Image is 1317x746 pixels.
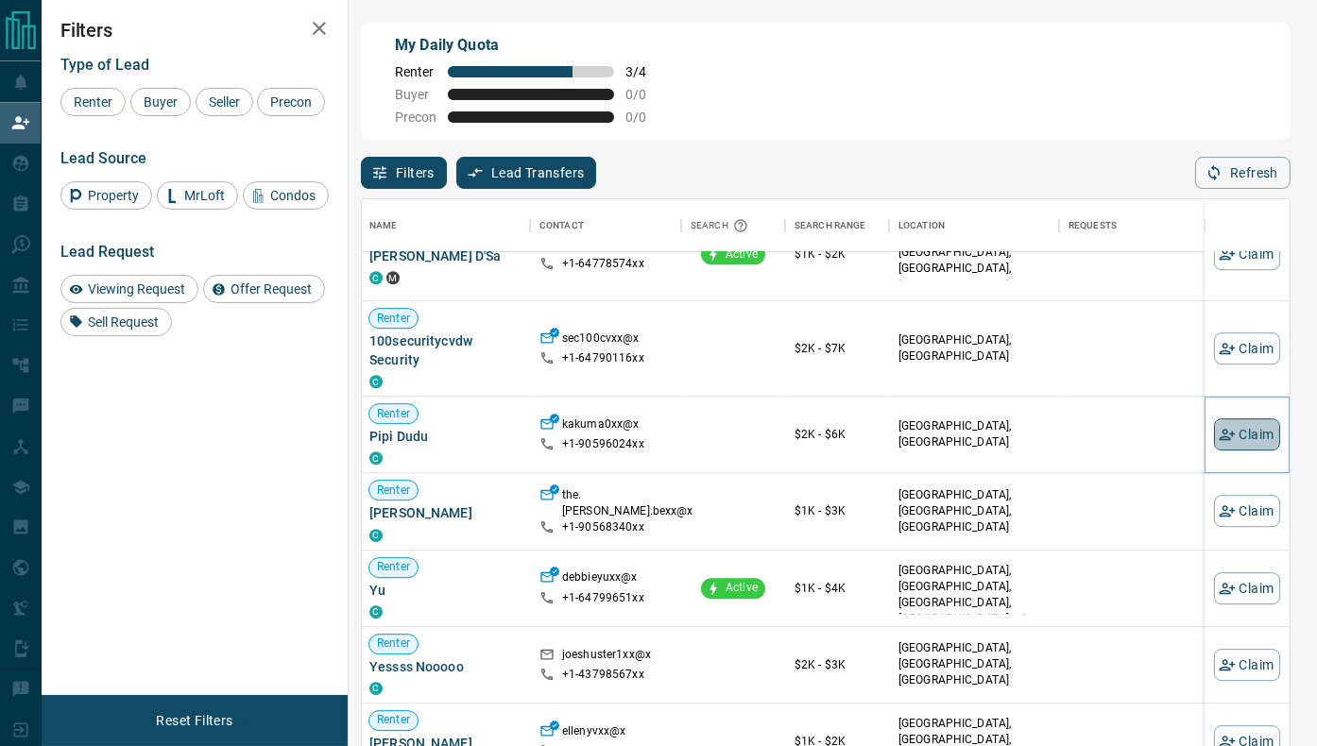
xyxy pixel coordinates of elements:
[562,667,644,683] p: +1- 43798567xx
[157,181,238,210] div: MrLoft
[1214,238,1280,270] button: Claim
[1214,496,1280,528] button: Claim
[130,88,191,116] div: Buyer
[562,331,640,350] p: sec100cvxx@x
[369,428,521,447] span: Pipi Dudu
[60,243,154,261] span: Lead Request
[81,314,165,330] span: Sell Request
[1214,332,1280,365] button: Claim
[562,256,644,272] p: +1- 64778574xx
[562,416,639,436] p: kakuma0xx@x
[81,188,145,203] span: Property
[1195,157,1291,189] button: Refresh
[456,157,597,189] button: Lead Transfers
[361,157,447,189] button: Filters
[395,64,436,79] span: Renter
[369,271,383,284] div: condos.ca
[386,271,400,284] div: mrloft.ca
[1059,199,1229,252] div: Requests
[369,682,383,695] div: condos.ca
[625,110,667,125] span: 0 / 0
[360,199,530,252] div: Name
[60,88,126,116] div: Renter
[67,94,119,110] span: Renter
[224,281,318,297] span: Offer Request
[369,246,521,265] span: [PERSON_NAME] D'Sa
[369,529,383,542] div: condos.ca
[562,570,638,590] p: debbieyuxx@x
[178,188,231,203] span: MrLoft
[243,181,329,210] div: Condos
[369,483,418,499] span: Renter
[898,487,1050,535] p: [GEOGRAPHIC_DATA], [GEOGRAPHIC_DATA], [GEOGRAPHIC_DATA]
[369,504,521,523] span: [PERSON_NAME]
[562,350,644,366] p: +1- 64790116xx
[369,199,398,252] div: Name
[369,657,521,676] span: Yessss Nooooo
[60,308,172,336] div: Sell Request
[539,199,584,252] div: Contact
[718,246,765,263] span: Active
[196,88,253,116] div: Seller
[203,275,325,303] div: Offer Request
[530,199,681,252] div: Contact
[785,199,889,252] div: Search Range
[60,149,146,167] span: Lead Source
[562,723,625,743] p: ellenyvxx@x
[625,64,667,79] span: 3 / 4
[1214,649,1280,681] button: Claim
[369,581,521,600] span: Yu
[795,246,880,263] p: $1K - $2K
[395,110,436,125] span: Precon
[369,452,383,466] div: condos.ca
[60,56,149,74] span: Type of Lead
[60,275,198,303] div: Viewing Request
[1214,419,1280,451] button: Claim
[264,188,322,203] span: Condos
[795,503,880,520] p: $1K - $3K
[898,418,1050,450] p: [GEOGRAPHIC_DATA], [GEOGRAPHIC_DATA]
[795,656,880,673] p: $2K - $3K
[898,563,1050,628] p: East End, Midtown | Central
[795,199,866,252] div: Search Range
[562,519,644,535] p: +1- 90568340xx
[369,605,383,619] div: condos.ca
[369,712,418,728] span: Renter
[1069,199,1117,252] div: Requests
[562,590,644,606] p: +1- 64799651xx
[395,87,436,102] span: Buyer
[718,580,765,596] span: Active
[898,332,1050,365] p: [GEOGRAPHIC_DATA], [GEOGRAPHIC_DATA]
[795,340,880,357] p: $2K - $7K
[369,331,521,369] span: 100securitycvdw Security
[60,181,152,210] div: Property
[137,94,184,110] span: Buyer
[795,580,880,597] p: $1K - $4K
[691,199,753,252] div: Search
[369,406,418,422] span: Renter
[369,559,418,575] span: Renter
[795,427,880,444] p: $2K - $6K
[264,94,318,110] span: Precon
[625,87,667,102] span: 0 / 0
[898,640,1050,688] p: [GEOGRAPHIC_DATA], [GEOGRAPHIC_DATA], [GEOGRAPHIC_DATA]
[369,311,418,327] span: Renter
[369,376,383,389] div: condos.ca
[257,88,325,116] div: Precon
[81,281,192,297] span: Viewing Request
[562,647,651,667] p: joeshuster1xx@x
[1214,572,1280,604] button: Claim
[562,437,644,453] p: +1- 90596024xx
[144,704,245,737] button: Reset Filters
[369,636,418,652] span: Renter
[395,34,667,57] p: My Daily Quota
[898,199,945,252] div: Location
[898,229,1050,294] p: East End
[60,19,329,42] h2: Filters
[202,94,247,110] span: Seller
[562,487,693,519] p: the.[PERSON_NAME].bexx@x
[889,199,1059,252] div: Location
